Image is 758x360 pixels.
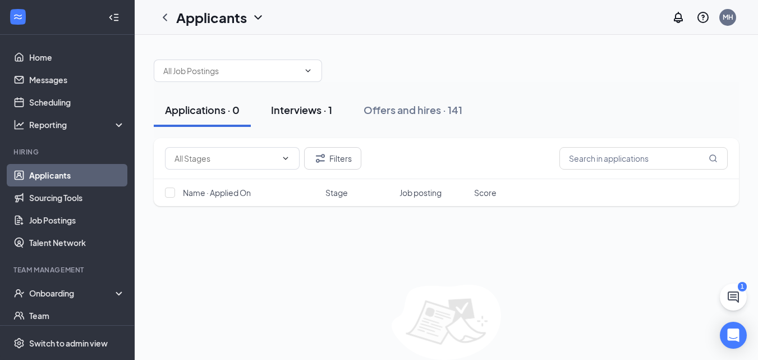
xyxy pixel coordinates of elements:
svg: Filter [314,152,327,165]
div: Offers and hires · 141 [364,103,462,117]
input: All Stages [174,152,277,165]
div: Team Management [13,265,123,275]
span: Name · Applied On [183,187,251,198]
svg: QuestionInfo [696,11,710,24]
svg: Settings [13,338,25,349]
svg: ChevronDown [281,154,290,163]
div: 1 [738,282,747,291]
img: empty-state [392,285,501,360]
a: Home [29,46,125,69]
a: Scheduling [29,91,125,113]
button: Filter Filters [304,147,361,170]
span: Stage [325,187,348,198]
a: Talent Network [29,231,125,254]
div: Reporting [29,119,126,130]
svg: Notifications [672,11,685,24]
svg: MagnifyingGlass [709,154,718,163]
h1: Applicants [176,8,247,27]
svg: Analysis [13,119,25,130]
svg: UserCheck [13,288,25,299]
a: Team [29,304,125,327]
svg: Collapse [108,12,120,23]
svg: ChevronDown [304,66,313,75]
button: ChatActive [720,284,747,311]
a: Sourcing Tools [29,186,125,209]
input: Search in applications [559,147,728,170]
div: Open Intercom Messenger [720,322,747,349]
a: Applicants [29,164,125,186]
svg: ChevronDown [251,11,265,24]
a: Job Postings [29,209,125,231]
input: All Job Postings [163,65,299,77]
div: MH [723,12,733,22]
div: Interviews · 1 [271,103,332,117]
div: Applications · 0 [165,103,240,117]
div: Switch to admin view [29,338,108,349]
span: Job posting [399,187,442,198]
svg: ChatActive [727,290,740,304]
svg: WorkstreamLogo [12,11,24,22]
svg: ChevronLeft [158,11,172,24]
a: Messages [29,69,125,91]
span: Score [474,187,497,198]
div: Onboarding [29,288,116,299]
div: Hiring [13,147,123,157]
